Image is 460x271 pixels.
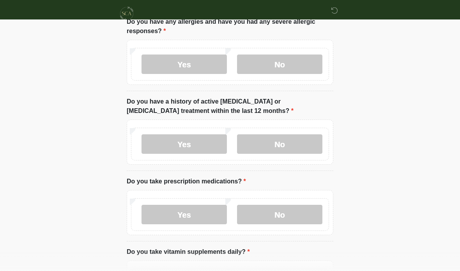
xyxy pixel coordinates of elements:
label: Do you have a history of active [MEDICAL_DATA] or [MEDICAL_DATA] treatment within the last 12 mon... [127,97,333,116]
label: Do you take prescription medications? [127,177,246,186]
label: No [237,55,322,74]
label: Do you take vitamin supplements daily? [127,247,250,257]
label: Yes [142,205,227,224]
label: No [237,134,322,154]
label: No [237,205,322,224]
label: Yes [142,134,227,154]
label: Yes [142,55,227,74]
img: Skinchic Dallas Logo [119,6,134,21]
